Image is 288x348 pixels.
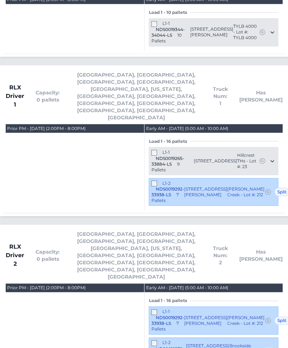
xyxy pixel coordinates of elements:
[213,244,228,266] span: Truck Num: 2
[36,248,60,262] span: Capacity: 0 pallets
[149,138,190,144] span: Load 1 - 16 pallets
[151,32,181,43] span: 10 Pallets
[7,285,86,290] div: Prior PM - [DATE] (2:00PM - 8:00PM)
[151,27,185,38] span: NDS0019344-34044-LS
[184,186,227,197] span: [STREET_ADDRESS][PERSON_NAME]
[149,297,190,303] span: Load 1 - 16 pallets
[151,186,184,197] span: NDS0019292-33938-LS
[233,24,258,41] span: TYLB 4000 - Lot #: TYLB 4000
[6,242,24,268] span: RLX Driver 2
[213,85,228,107] span: Truck Num: 1
[162,149,169,155] span: L1-1
[190,26,233,38] span: [STREET_ADDRESS][PERSON_NAME]
[36,89,60,103] span: Capacity: 0 pallets
[227,186,264,197] span: [PERSON_NAME] Creek - Lot #: 212
[151,315,184,326] span: NDS0019292-33938-LS
[227,315,264,326] span: [PERSON_NAME] Creek - Lot #: 212
[162,308,169,314] span: L1-1
[162,339,170,345] span: L1-2
[239,248,282,262] span: Has [PERSON_NAME]
[151,192,178,203] span: 7 Pallets
[162,21,169,26] span: L1-1
[6,83,24,109] span: RLX Driver 1
[149,10,190,15] span: Load 1 - 10 pallets
[146,125,228,131] div: Early AM - [DATE] (5:00 AM - 10:00 AM)
[7,125,86,131] div: Prior PM - [DATE] (2:00PM - 8:00PM)
[194,158,237,163] span: [STREET_ADDRESS]
[71,230,201,280] span: [GEOGRAPHIC_DATA], [GEOGRAPHIC_DATA], [GEOGRAPHIC_DATA], [GEOGRAPHIC_DATA], [GEOGRAPHIC_DATA], [U...
[162,180,170,186] span: L1-2
[151,161,179,172] span: 9 Pallets
[71,71,201,121] span: [GEOGRAPHIC_DATA], [GEOGRAPHIC_DATA], [GEOGRAPHIC_DATA], [GEOGRAPHIC_DATA], [GEOGRAPHIC_DATA], [U...
[151,320,178,331] span: 7 Pallets
[184,315,227,326] span: [STREET_ADDRESS][PERSON_NAME]
[146,285,228,290] div: Early AM - [DATE] (5:00 AM - 10:00 AM)
[237,152,258,169] span: Hillcrest THs - Lot #: 23
[151,155,184,166] span: NDS0019265-33884-LS
[239,89,282,103] span: Has [PERSON_NAME]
